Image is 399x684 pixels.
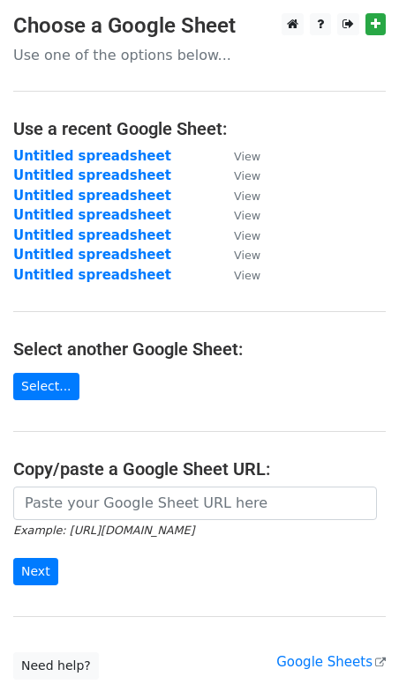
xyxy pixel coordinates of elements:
[234,249,260,262] small: View
[311,599,399,684] iframe: Chat Widget
[234,229,260,242] small: View
[13,207,171,223] a: Untitled spreadsheet
[216,148,260,164] a: View
[216,188,260,204] a: View
[13,338,386,360] h4: Select another Google Sheet:
[13,118,386,139] h4: Use a recent Google Sheet:
[13,247,171,263] a: Untitled spreadsheet
[13,373,79,400] a: Select...
[216,227,260,243] a: View
[216,247,260,263] a: View
[216,207,260,223] a: View
[234,169,260,182] small: View
[234,150,260,163] small: View
[13,46,386,64] p: Use one of the options below...
[13,188,171,204] a: Untitled spreadsheet
[234,209,260,222] small: View
[13,167,171,183] a: Untitled spreadsheet
[234,190,260,203] small: View
[13,148,171,164] a: Untitled spreadsheet
[13,13,386,39] h3: Choose a Google Sheet
[13,487,377,520] input: Paste your Google Sheet URL here
[216,267,260,283] a: View
[13,458,386,480] h4: Copy/paste a Google Sheet URL:
[13,267,171,283] a: Untitled spreadsheet
[13,652,99,680] a: Need help?
[13,524,194,537] small: Example: [URL][DOMAIN_NAME]
[216,167,260,183] a: View
[13,227,171,243] a: Untitled spreadsheet
[13,558,58,585] input: Next
[234,269,260,282] small: View
[276,654,386,670] a: Google Sheets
